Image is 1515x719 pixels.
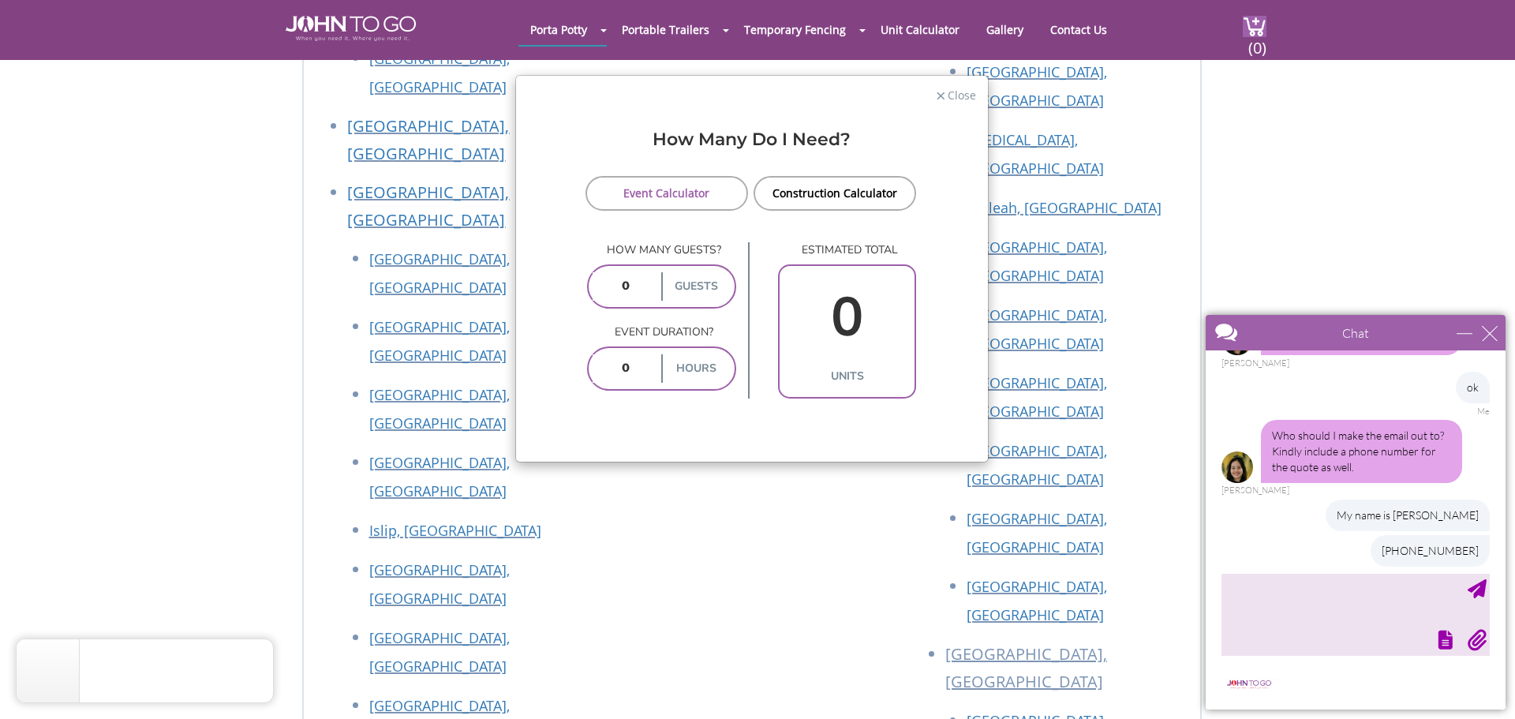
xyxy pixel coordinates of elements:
[593,354,658,383] input: 0
[754,176,917,211] a: Construction Calculator
[778,242,916,258] p: estimated total
[585,176,749,211] a: Event Calculator
[587,242,737,258] p: How many guests?
[661,272,731,301] label: guests
[936,86,976,103] button: Close
[587,324,737,340] p: Event duration?
[946,86,976,101] span: Close
[784,272,911,363] input: 0
[528,127,976,175] div: How Many Do I Need?
[1196,305,1515,719] iframe: Live Chat Box
[936,83,946,107] span: ×
[661,354,731,383] label: hours
[593,272,658,301] input: 0
[784,362,911,391] label: units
